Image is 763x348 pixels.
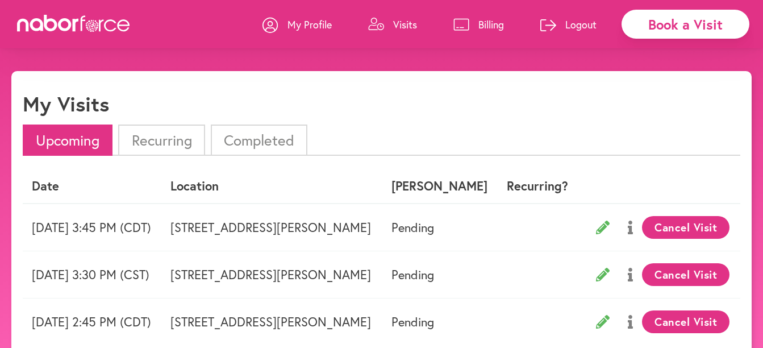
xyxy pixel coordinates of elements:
td: Pending [382,204,498,251]
th: Recurring? [497,169,577,203]
td: [STREET_ADDRESS][PERSON_NAME] [161,204,382,251]
button: Cancel Visit [642,263,730,286]
h1: My Visits [23,92,109,116]
li: Upcoming [23,125,112,156]
td: Pending [382,298,498,345]
button: Cancel Visit [642,310,730,333]
li: Completed [211,125,307,156]
td: [DATE] 3:30 PM (CST) [23,251,161,298]
p: Billing [478,18,504,31]
td: [DATE] 2:45 PM (CDT) [23,298,161,345]
button: Cancel Visit [642,216,730,239]
td: [DATE] 3:45 PM (CDT) [23,204,161,251]
th: [PERSON_NAME] [382,169,498,203]
div: Book a Visit [622,10,749,39]
th: Date [23,169,161,203]
a: My Profile [262,7,332,42]
a: Billing [453,7,504,42]
li: Recurring [118,125,205,156]
td: Pending [382,251,498,298]
td: [STREET_ADDRESS][PERSON_NAME] [161,251,382,298]
p: Logout [565,18,597,31]
a: Visits [368,7,417,42]
a: Logout [540,7,597,42]
th: Location [161,169,382,203]
p: Visits [393,18,417,31]
td: [STREET_ADDRESS][PERSON_NAME] [161,298,382,345]
p: My Profile [287,18,332,31]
